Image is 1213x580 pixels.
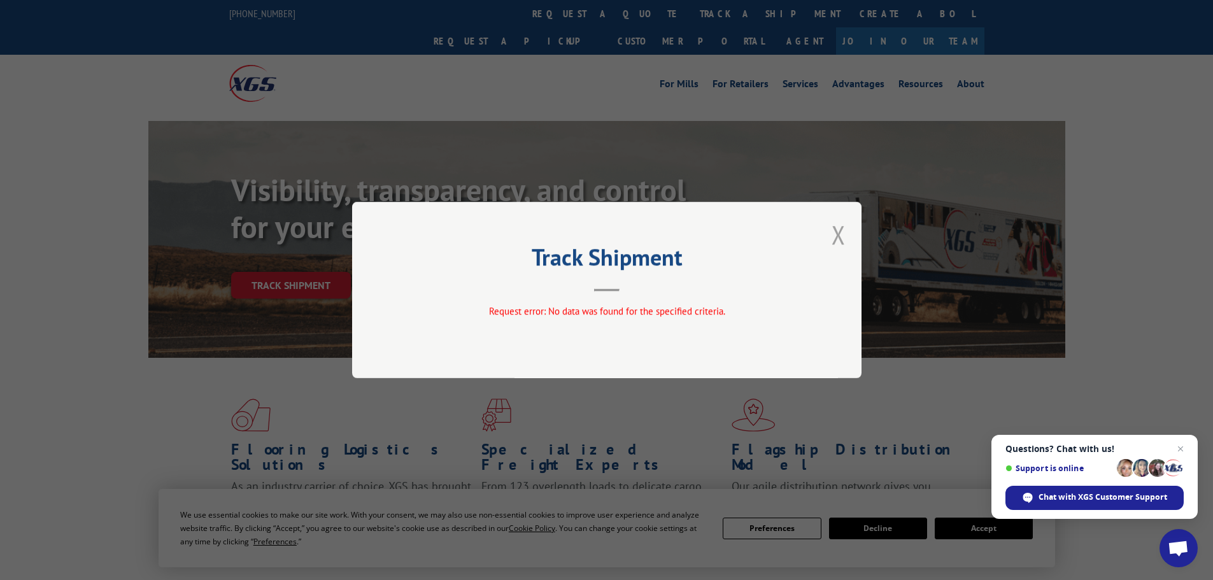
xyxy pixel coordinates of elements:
span: Chat with XGS Customer Support [1039,492,1167,503]
button: Close modal [832,218,846,251]
span: Close chat [1173,441,1188,456]
span: Request error: No data was found for the specified criteria. [488,305,725,317]
span: Questions? Chat with us! [1005,444,1184,454]
h2: Track Shipment [416,248,798,272]
span: Support is online [1005,463,1112,473]
div: Open chat [1160,529,1198,567]
div: Chat with XGS Customer Support [1005,486,1184,510]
